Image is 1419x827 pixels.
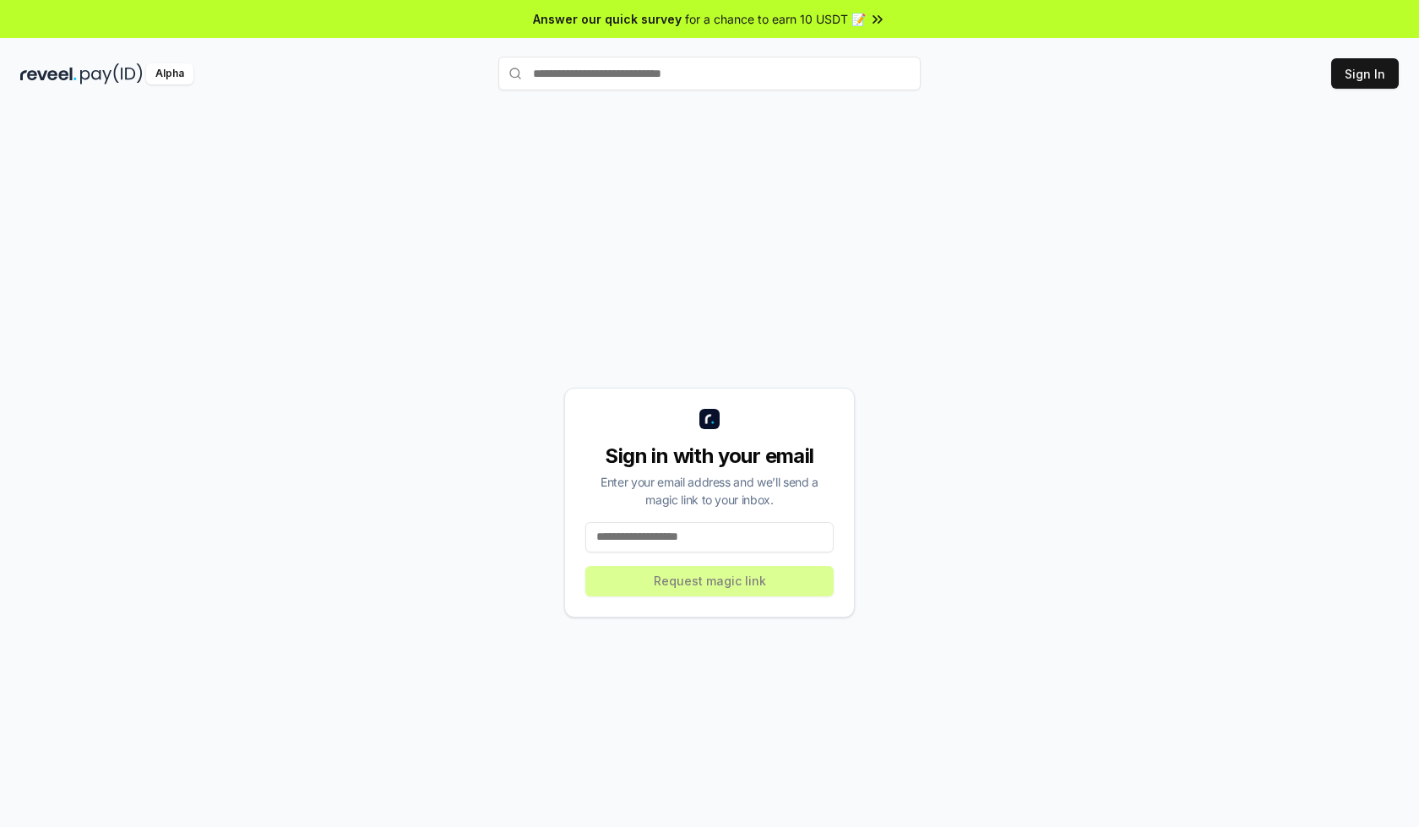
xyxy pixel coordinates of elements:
[533,10,682,28] span: Answer our quick survey
[585,473,834,509] div: Enter your email address and we’ll send a magic link to your inbox.
[699,409,720,429] img: logo_small
[20,63,77,84] img: reveel_dark
[685,10,866,28] span: for a chance to earn 10 USDT 📝
[80,63,143,84] img: pay_id
[585,443,834,470] div: Sign in with your email
[146,63,193,84] div: Alpha
[1331,58,1399,89] button: Sign In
